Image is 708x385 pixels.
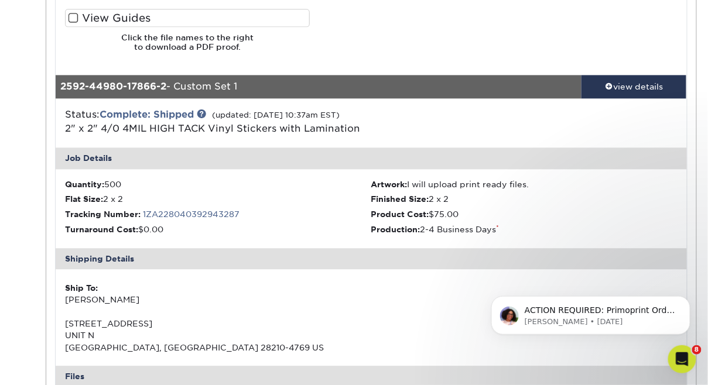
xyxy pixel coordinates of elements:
[100,109,194,120] a: Complete: Shipped
[56,75,582,98] div: - Custom Set 1
[371,209,429,219] strong: Product Cost:
[65,194,103,204] strong: Flat Size:
[668,345,696,373] iframe: Intercom live chat
[371,180,408,189] strong: Artwork:
[371,194,429,204] strong: Finished Size:
[582,81,687,92] div: view details
[60,81,166,92] strong: 2592-44980-17866-2
[65,178,371,190] li: 500
[56,147,687,169] div: Job Details
[65,9,310,27] label: View Guides
[65,33,310,61] h6: Click the file names to the right to download a PDF proof.
[65,180,104,189] strong: Quantity:
[371,178,678,190] li: I will upload print ready files.
[65,225,138,234] strong: Turnaround Cost:
[65,224,371,235] li: $0.00
[371,193,678,205] li: 2 x 2
[371,208,678,220] li: $75.00
[212,111,340,119] small: (updated: [DATE] 10:37am EST)
[65,209,141,219] strong: Tracking Number:
[56,248,687,269] div: Shipping Details
[56,108,476,136] div: Status:
[143,209,240,219] a: 1ZA228040392943287
[65,123,360,134] span: 2" x 2" 4/0 4MIL HIGH TACK Vinyl Stickers with Lamination
[692,345,702,355] span: 8
[582,75,687,98] a: view details
[371,224,678,235] li: 2-4 Business Days
[65,282,371,353] div: [PERSON_NAME] [STREET_ADDRESS] UNIT N [GEOGRAPHIC_DATA], [GEOGRAPHIC_DATA] 28210-4769 US
[371,225,420,234] strong: Production:
[474,271,708,353] iframe: Intercom notifications message
[65,283,98,293] strong: Ship To:
[65,193,371,205] li: 2 x 2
